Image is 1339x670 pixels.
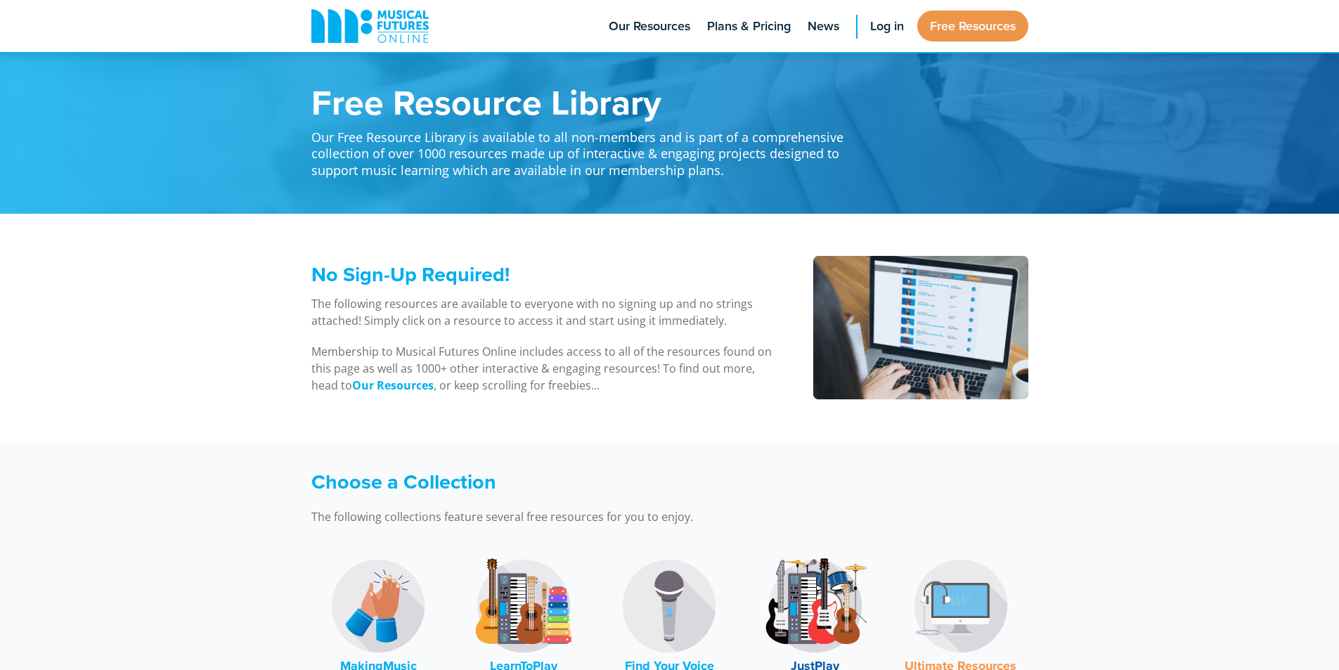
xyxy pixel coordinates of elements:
a: Free Resources [917,11,1028,41]
p: The following resources are available to everyone with no signing up and no strings attached! Sim... [311,295,777,329]
span: News [808,17,839,36]
h1: Free Resource Library [311,84,860,120]
img: JustPlay Logo [763,553,868,659]
img: Music Technology Logo [908,553,1014,659]
a: Our Resources [352,378,434,394]
span: Log in [870,17,904,36]
p: Our Free Resource Library is available to all non-members and is part of a comprehensive collecti... [311,120,860,179]
img: MakingMusic Logo [325,553,431,659]
p: The following collections feature several free resources for you to enjoy. [311,508,860,525]
img: Find Your Voice Logo [616,553,722,659]
p: Membership to Musical Futures Online includes access to all of the resources found on this page a... [311,343,777,394]
span: Our Resources [609,17,690,36]
span: No Sign-Up Required! [311,259,510,289]
span: Plans & Pricing [707,17,791,36]
img: LearnToPlay Logo [471,553,576,659]
h3: Choose a Collection [311,470,860,494]
strong: Our Resources [352,378,434,393]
